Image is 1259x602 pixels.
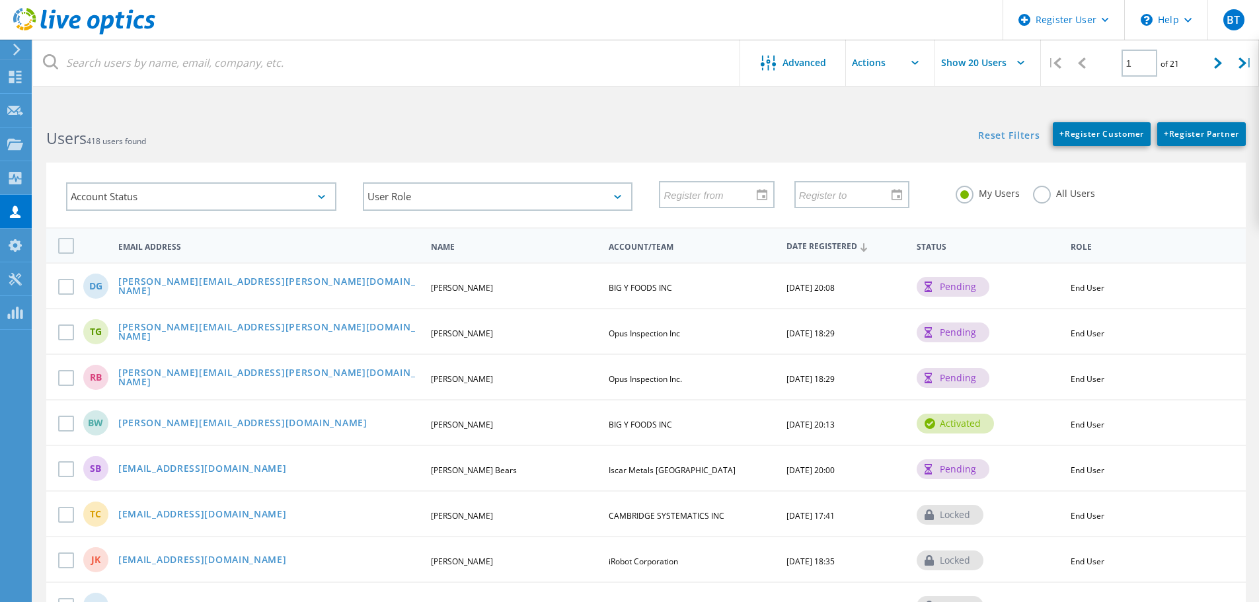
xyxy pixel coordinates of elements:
[609,465,736,476] span: Iscar Metals [GEOGRAPHIC_DATA]
[431,419,493,430] span: [PERSON_NAME]
[1141,14,1153,26] svg: \n
[786,282,835,293] span: [DATE] 20:08
[90,464,101,473] span: SB
[1071,556,1104,567] span: End User
[431,328,493,339] span: [PERSON_NAME]
[917,550,983,570] div: locked
[118,243,420,251] span: Email Address
[118,418,367,430] a: [PERSON_NAME][EMAIL_ADDRESS][DOMAIN_NAME]
[431,510,493,521] span: [PERSON_NAME]
[660,182,763,207] input: Register from
[609,556,678,567] span: iRobot Corporation
[363,182,633,211] div: User Role
[90,509,101,519] span: TC
[1071,465,1104,476] span: End User
[978,131,1040,142] a: Reset Filters
[118,509,287,521] a: [EMAIL_ADDRESS][DOMAIN_NAME]
[1071,282,1104,293] span: End User
[1161,58,1179,69] span: of 21
[917,414,994,433] div: activated
[1232,40,1259,87] div: |
[118,555,287,566] a: [EMAIL_ADDRESS][DOMAIN_NAME]
[786,373,835,385] span: [DATE] 18:29
[1227,15,1240,25] span: BT
[118,464,287,475] a: [EMAIL_ADDRESS][DOMAIN_NAME]
[917,243,1059,251] span: Status
[1164,128,1239,139] span: Register Partner
[786,243,905,251] span: Date Registered
[89,282,102,291] span: DG
[786,328,835,339] span: [DATE] 18:29
[91,555,100,564] span: JK
[782,58,826,67] span: Advanced
[46,128,87,149] b: Users
[431,243,597,251] span: Name
[956,186,1020,198] label: My Users
[1071,373,1104,385] span: End User
[33,40,741,86] input: Search users by name, email, company, etc.
[1059,128,1065,139] b: +
[118,322,420,343] a: [PERSON_NAME][EMAIL_ADDRESS][PERSON_NAME][DOMAIN_NAME]
[786,419,835,430] span: [DATE] 20:13
[1071,243,1225,251] span: Role
[88,418,103,428] span: BW
[431,465,517,476] span: [PERSON_NAME] Bears
[609,328,680,339] span: Opus Inspection Inc
[786,465,835,476] span: [DATE] 20:00
[609,419,672,430] span: BIG Y FOODS INC
[609,510,724,521] span: CAMBRIDGE SYSTEMATICS INC
[90,373,102,382] span: RB
[917,459,989,479] div: pending
[118,277,420,297] a: [PERSON_NAME][EMAIL_ADDRESS][PERSON_NAME][DOMAIN_NAME]
[66,182,336,211] div: Account Status
[786,510,835,521] span: [DATE] 17:41
[87,135,146,147] span: 418 users found
[1071,328,1104,339] span: End User
[786,556,835,567] span: [DATE] 18:35
[609,282,672,293] span: BIG Y FOODS INC
[796,182,899,207] input: Register to
[917,368,989,388] div: pending
[1059,128,1144,139] span: Register Customer
[1053,122,1151,146] a: +Register Customer
[1071,510,1104,521] span: End User
[118,368,420,389] a: [PERSON_NAME][EMAIL_ADDRESS][PERSON_NAME][DOMAIN_NAME]
[1041,40,1068,87] div: |
[1157,122,1246,146] a: +Register Partner
[431,373,493,385] span: [PERSON_NAME]
[609,243,775,251] span: Account/Team
[1033,186,1095,198] label: All Users
[431,282,493,293] span: [PERSON_NAME]
[917,322,989,342] div: pending
[1164,128,1169,139] b: +
[917,505,983,525] div: locked
[90,327,102,336] span: TG
[917,277,989,297] div: pending
[431,556,493,567] span: [PERSON_NAME]
[13,28,155,37] a: Live Optics Dashboard
[609,373,682,385] span: Opus Inspection Inc.
[1071,419,1104,430] span: End User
